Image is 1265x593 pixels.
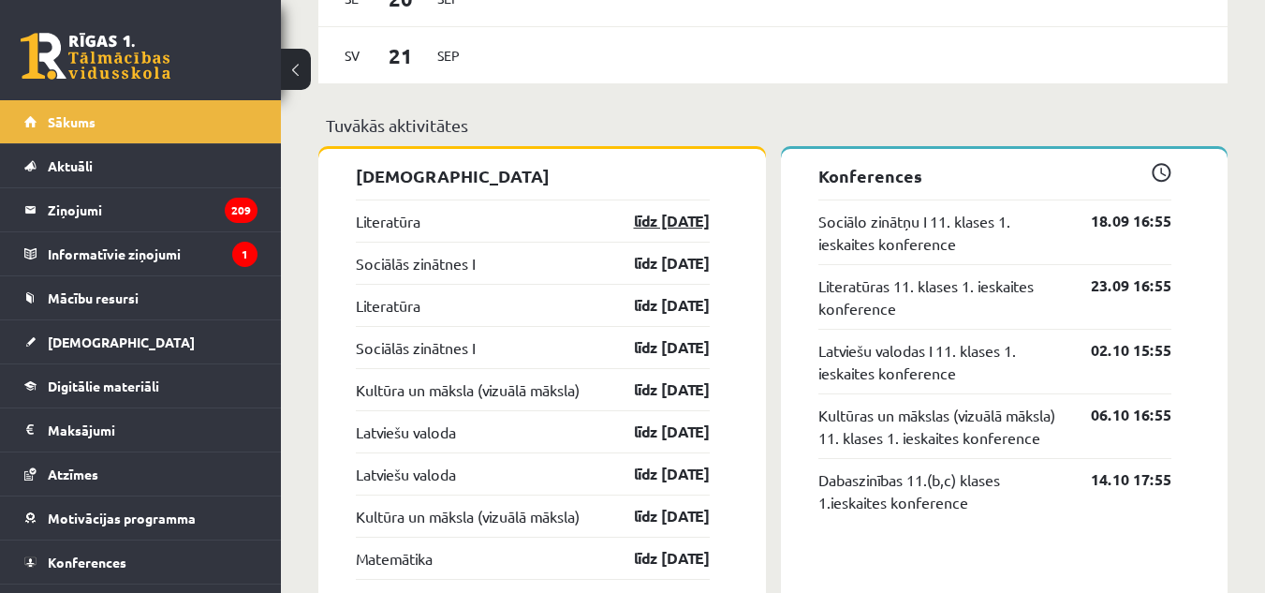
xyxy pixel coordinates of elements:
a: Mācību resursi [24,276,257,319]
a: Atzīmes [24,452,257,496]
span: 21 [372,40,430,71]
a: Dabaszinības 11.(b,c) klases 1.ieskaites konference [818,468,1064,513]
a: Sociālās zinātnes I [356,336,475,359]
a: 14.10 17:55 [1063,468,1171,491]
a: Sociālo zinātņu I 11. klases 1. ieskaites konference [818,210,1064,255]
a: līdz [DATE] [601,505,710,527]
a: Aktuāli [24,144,257,187]
p: Konferences [818,163,1172,188]
a: 23.09 16:55 [1063,274,1171,297]
a: līdz [DATE] [601,294,710,317]
p: Tuvākās aktivitātes [326,112,1220,138]
span: Motivācijas programma [48,510,196,526]
a: Motivācijas programma [24,497,257,540]
a: Digitālie materiāli [24,364,257,408]
i: 1 [232,242,257,267]
a: Latviešu valodas I 11. klases 1. ieskaites konference [818,339,1064,384]
a: 02.10 15:55 [1063,339,1171,362]
a: Sociālās zinātnes I [356,252,475,274]
span: [DEMOGRAPHIC_DATA] [48,334,195,350]
a: līdz [DATE] [601,378,710,401]
a: līdz [DATE] [601,252,710,274]
a: līdz [DATE] [601,336,710,359]
a: Literatūras 11. klases 1. ieskaites konference [818,274,1064,319]
a: Ziņojumi209 [24,188,257,231]
span: Sākums [48,113,96,130]
span: Atzīmes [48,466,98,482]
a: Latviešu valoda [356,421,456,443]
a: Maksājumi [24,408,257,452]
a: Konferences [24,541,257,584]
a: Latviešu valoda [356,463,456,485]
span: Aktuāli [48,157,93,174]
legend: Maksājumi [48,408,257,452]
i: 209 [225,198,257,223]
a: Literatūra [356,294,420,317]
span: Digitālie materiāli [48,378,159,394]
a: Literatūra [356,210,420,232]
a: [DEMOGRAPHIC_DATA] [24,320,257,363]
span: Sv [332,41,372,70]
span: Konferences [48,554,126,571]
span: Sep [429,41,468,70]
a: 06.10 16:55 [1063,404,1171,426]
a: līdz [DATE] [601,210,710,232]
a: Kultūras un mākslas (vizuālā māksla) 11. klases 1. ieskaites konference [818,404,1064,449]
span: Mācību resursi [48,289,139,306]
a: līdz [DATE] [601,463,710,485]
a: līdz [DATE] [601,421,710,443]
p: [DEMOGRAPHIC_DATA] [356,163,710,188]
legend: Informatīvie ziņojumi [48,232,257,275]
a: līdz [DATE] [601,547,710,570]
legend: Ziņojumi [48,188,257,231]
a: 18.09 16:55 [1063,210,1171,232]
a: Informatīvie ziņojumi1 [24,232,257,275]
a: Kultūra un māksla (vizuālā māksla) [356,378,580,401]
a: Sākums [24,100,257,143]
a: Kultūra un māksla (vizuālā māksla) [356,505,580,527]
a: Matemātika [356,547,433,570]
a: Rīgas 1. Tālmācības vidusskola [21,33,170,80]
